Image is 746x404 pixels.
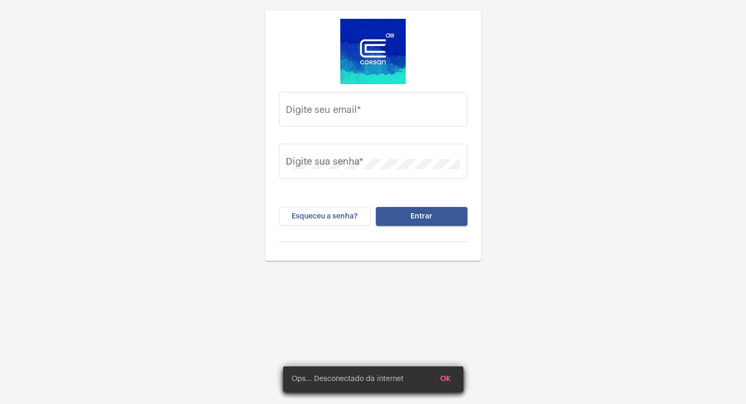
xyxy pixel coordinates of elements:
[340,19,406,84] img: d4669ae0-8c07-2337-4f67-34b0df7f5ae4.jpeg
[292,213,358,220] span: Esqueceu a senha?
[410,213,432,220] span: Entrar
[440,375,451,383] span: OK
[286,107,460,117] input: Digite seu email
[279,207,371,226] button: Esqueceu a senha?
[376,207,467,226] button: Entrar
[292,374,404,384] span: Ops... Desconectado da internet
